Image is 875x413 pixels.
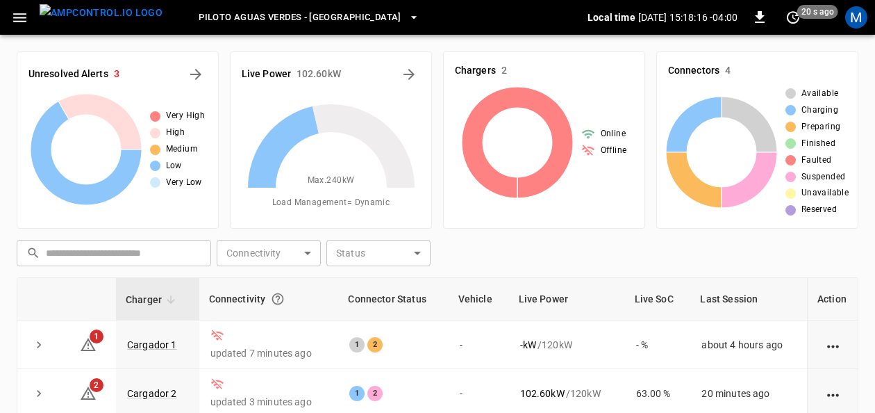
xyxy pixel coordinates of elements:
h6: 4 [725,63,731,79]
span: 2 [90,378,103,392]
span: Piloto Aguas Verdes - [GEOGRAPHIC_DATA] [199,10,401,26]
img: ampcontrol.io logo [40,4,162,22]
button: All Alerts [185,63,207,86]
span: Online [601,127,626,141]
td: - % [625,321,691,369]
span: Unavailable [801,186,849,200]
td: about 4 hours ago [690,321,807,369]
span: Preparing [801,120,841,134]
span: Load Management = Dynamic [272,196,390,210]
p: - kW [520,338,536,352]
span: Max. 240 kW [308,174,355,188]
span: Reserved [801,203,837,217]
button: Connection between the charger and our software. [265,286,290,311]
button: Energy Overview [398,63,420,86]
a: 2 [80,387,97,398]
h6: 3 [114,67,119,82]
th: Action [807,278,858,321]
h6: Live Power [242,67,291,82]
button: Piloto Aguas Verdes - [GEOGRAPHIC_DATA] [193,4,425,31]
span: Very Low [166,176,202,190]
span: Very High [166,109,206,123]
span: 20 s ago [797,5,838,19]
div: action cell options [824,338,842,352]
div: 1 [349,386,365,401]
a: 1 [80,338,97,349]
button: set refresh interval [782,6,804,29]
div: action cell options [824,387,842,400]
div: Connectivity [209,286,329,311]
div: 1 [349,337,365,353]
th: Last Session [690,278,807,321]
th: Live Power [509,278,625,321]
span: Faulted [801,154,832,168]
div: 2 [367,386,383,401]
p: updated 3 minutes ago [210,395,328,409]
div: / 120 kW [520,387,614,400]
a: Cargador 1 [127,339,177,350]
button: expand row [28,383,49,404]
button: expand row [28,334,49,355]
p: Local time [587,10,635,24]
th: Live SoC [625,278,691,321]
span: Low [166,159,182,173]
span: Available [801,87,839,101]
div: 2 [367,337,383,353]
span: 1 [90,330,103,343]
span: Medium [166,143,198,156]
span: Charger [126,291,180,308]
h6: Chargers [455,63,496,79]
div: profile-icon [845,6,867,29]
p: 102.60 kW [520,387,565,400]
th: Connector Status [338,278,448,321]
a: Cargador 2 [127,388,177,399]
span: Finished [801,137,835,151]
h6: Unresolved Alerts [28,67,108,82]
th: Vehicle [449,278,509,321]
p: updated 7 minutes ago [210,346,328,360]
span: Charging [801,104,838,118]
span: Suspended [801,170,846,184]
span: High [166,126,185,140]
h6: Connectors [668,63,719,79]
p: [DATE] 15:18:16 -04:00 [638,10,737,24]
span: Offline [601,144,627,158]
td: - [449,321,509,369]
h6: 2 [501,63,507,79]
div: / 120 kW [520,338,614,352]
h6: 102.60 kW [297,67,341,82]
